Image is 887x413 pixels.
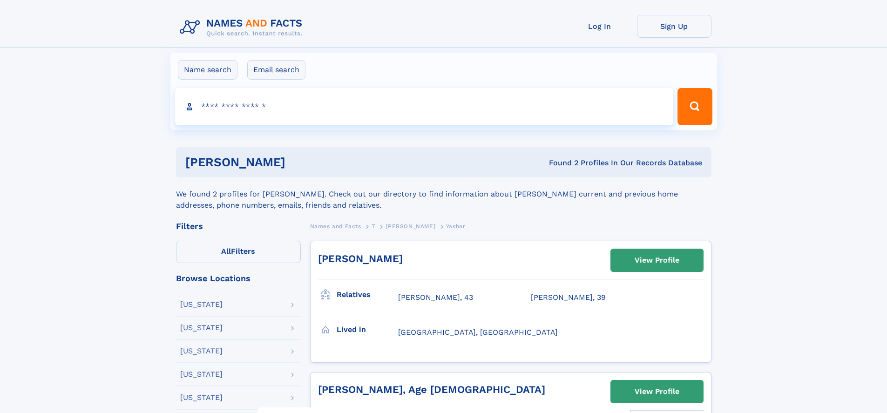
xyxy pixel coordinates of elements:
div: [US_STATE] [180,324,223,332]
a: [PERSON_NAME], 43 [398,292,473,303]
a: T [372,220,375,232]
div: We found 2 profiles for [PERSON_NAME]. Check out our directory to find information about [PERSON_... [176,177,711,211]
div: [US_STATE] [180,394,223,401]
img: Logo Names and Facts [176,15,310,40]
h3: Relatives [337,287,398,303]
a: [PERSON_NAME] [318,253,403,264]
a: [PERSON_NAME], 39 [531,292,606,303]
label: Name search [178,60,237,80]
div: Found 2 Profiles In Our Records Database [417,158,702,168]
a: [PERSON_NAME] [386,220,435,232]
h1: [PERSON_NAME] [185,156,417,168]
div: [US_STATE] [180,347,223,355]
button: Search Button [677,88,712,125]
span: All [221,247,231,256]
span: Yashar [446,223,466,230]
div: Browse Locations [176,274,301,283]
div: [US_STATE] [180,371,223,378]
label: Filters [176,241,301,263]
h3: Lived in [337,322,398,338]
input: search input [175,88,674,125]
div: [US_STATE] [180,301,223,308]
div: View Profile [635,250,679,271]
a: Names and Facts [310,220,361,232]
a: View Profile [611,249,703,271]
span: [PERSON_NAME] [386,223,435,230]
div: View Profile [635,381,679,402]
a: Sign Up [637,15,711,38]
div: Filters [176,222,301,230]
span: T [372,223,375,230]
a: [PERSON_NAME], Age [DEMOGRAPHIC_DATA] [318,384,545,395]
a: Log In [562,15,637,38]
a: View Profile [611,380,703,403]
label: Email search [247,60,305,80]
span: [GEOGRAPHIC_DATA], [GEOGRAPHIC_DATA] [398,328,558,337]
